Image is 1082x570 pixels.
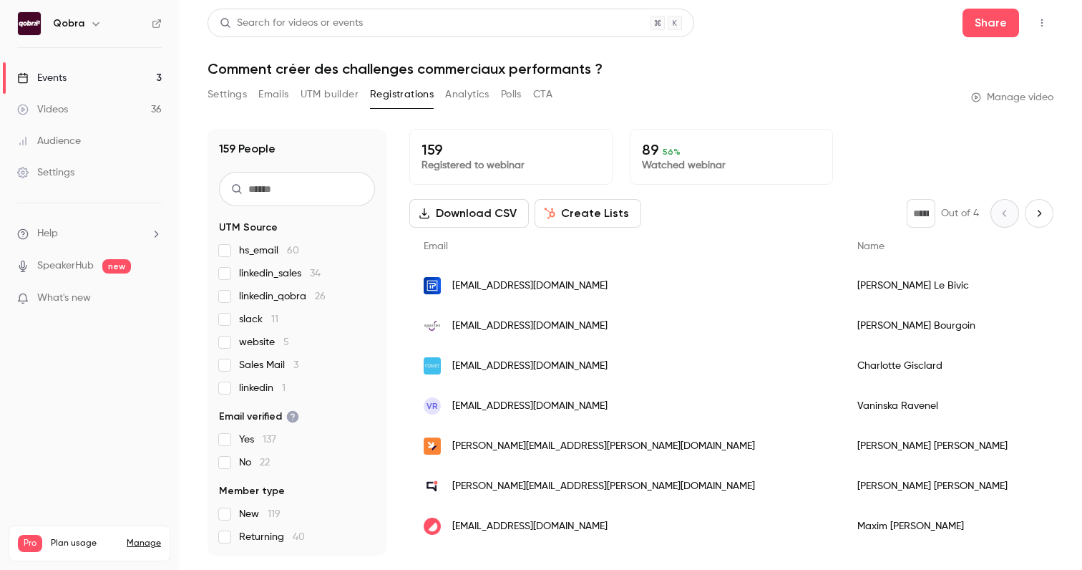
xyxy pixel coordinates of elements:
[452,279,608,294] span: [EMAIL_ADDRESS][DOMAIN_NAME]
[421,158,600,173] p: Registered to webinar
[857,241,884,251] span: Name
[424,518,441,535] img: getcontrast.io
[301,83,359,106] button: UTM builder
[642,141,821,158] p: 89
[445,83,489,106] button: Analytics
[239,335,289,349] span: website
[219,221,278,235] span: UTM Source
[971,90,1053,105] a: Manage video
[282,383,286,393] span: 1
[239,433,276,447] span: Yes
[17,102,68,117] div: Videos
[424,277,441,294] img: trustpair.com
[962,9,1019,37] button: Share
[501,83,522,106] button: Polls
[421,141,600,158] p: 159
[239,243,299,258] span: hs_email
[533,83,552,106] button: CTA
[239,312,278,327] span: slack
[452,399,608,414] span: [EMAIL_ADDRESS][DOMAIN_NAME]
[271,314,278,324] span: 11
[17,71,67,85] div: Events
[452,359,608,374] span: [EMAIL_ADDRESS][DOMAIN_NAME]
[424,438,441,455] img: sami.eco
[239,507,281,521] span: New
[427,400,438,412] span: VR
[287,246,299,256] span: 60
[283,337,289,347] span: 5
[258,83,288,106] button: Emails
[37,259,94,274] a: SpeakerHub
[220,16,363,31] div: Search for videos or events
[293,360,298,370] span: 3
[127,538,161,549] a: Manage
[18,12,41,35] img: Qobra
[315,291,326,301] span: 26
[452,319,608,334] span: [EMAIL_ADDRESS][DOMAIN_NAME]
[53,16,84,31] h6: Qobra
[17,165,74,180] div: Settings
[293,532,305,542] span: 40
[409,199,529,228] button: Download CSV
[239,358,298,372] span: Sales Mail
[37,226,58,241] span: Help
[239,381,286,395] span: linkedin
[263,435,276,445] span: 137
[51,538,118,549] span: Plan usage
[239,289,326,304] span: linkedin_qobra
[18,535,42,552] span: Pro
[102,259,131,274] span: new
[260,458,270,468] span: 22
[268,509,281,519] span: 119
[452,519,608,534] span: [EMAIL_ADDRESS][DOMAIN_NAME]
[145,292,162,305] iframe: Noticeable Trigger
[219,140,276,158] h1: 159 People
[239,530,305,544] span: Returning
[424,241,448,251] span: Email
[208,83,247,106] button: Settings
[219,410,299,424] span: Email verified
[239,266,321,281] span: linkedin_sales
[1025,199,1053,228] button: Next page
[37,291,91,306] span: What's new
[424,357,441,375] img: comet.team
[239,455,270,470] span: No
[424,478,441,495] img: talkspirit.com
[370,83,434,106] button: Registrations
[208,60,1053,77] h1: Comment créer des challenges commerciaux performants ?
[310,269,321,279] span: 34
[17,134,81,148] div: Audience
[663,147,681,157] span: 56 %
[452,439,755,454] span: [PERSON_NAME][EMAIL_ADDRESS][PERSON_NAME][DOMAIN_NAME]
[219,484,285,498] span: Member type
[424,317,441,334] img: spartes.fr
[452,479,755,494] span: [PERSON_NAME][EMAIL_ADDRESS][PERSON_NAME][DOMAIN_NAME]
[941,206,979,221] p: Out of 4
[535,199,641,228] button: Create Lists
[642,158,821,173] p: Watched webinar
[17,226,162,241] li: help-dropdown-opener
